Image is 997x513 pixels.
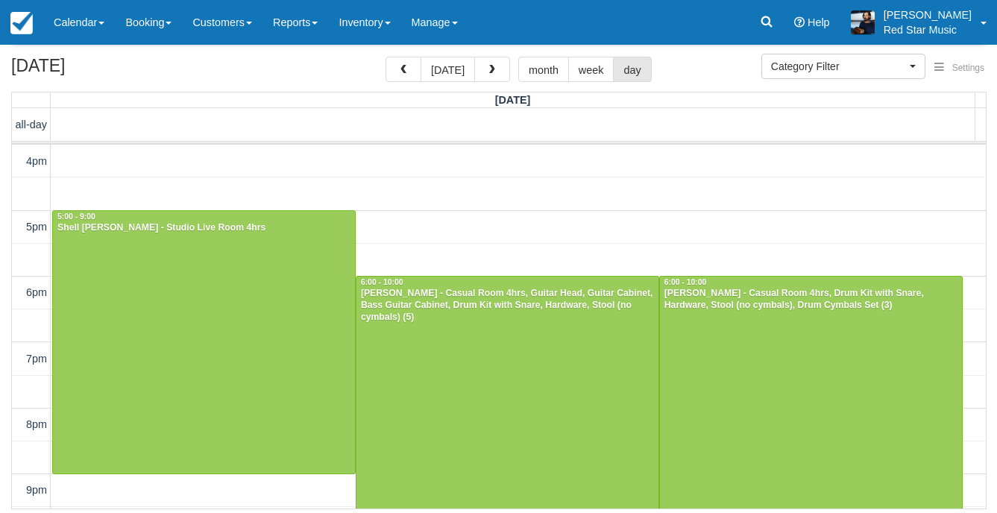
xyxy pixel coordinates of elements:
[26,221,47,233] span: 5pm
[808,16,830,28] span: Help
[26,353,47,365] span: 7pm
[568,57,614,82] button: week
[664,288,958,312] div: [PERSON_NAME] - Casual Room 4hrs, Drum Kit with Snare, Hardware, Stool (no cymbals), Drum Cymbals...
[421,57,475,82] button: [DATE]
[10,12,33,34] img: checkfront-main-nav-mini-logo.png
[26,484,47,496] span: 9pm
[851,10,875,34] img: A1
[360,288,655,324] div: [PERSON_NAME] - Casual Room 4hrs, Guitar Head, Guitar Cabinet, Bass Guitar Cabinet, Drum Kit with...
[57,213,95,221] span: 5:00 - 9:00
[884,22,972,37] p: Red Star Music
[925,57,993,79] button: Settings
[361,278,403,286] span: 6:00 - 10:00
[16,119,47,130] span: all-day
[495,94,531,106] span: [DATE]
[952,63,984,73] span: Settings
[884,7,972,22] p: [PERSON_NAME]
[771,59,906,74] span: Category Filter
[26,155,47,167] span: 4pm
[52,210,356,474] a: 5:00 - 9:00Shell [PERSON_NAME] - Studio Live Room 4hrs
[518,57,569,82] button: month
[26,418,47,430] span: 8pm
[794,17,805,28] i: Help
[613,57,651,82] button: day
[26,286,47,298] span: 6pm
[57,222,351,234] div: Shell [PERSON_NAME] - Studio Live Room 4hrs
[664,278,707,286] span: 6:00 - 10:00
[761,54,925,79] button: Category Filter
[11,57,200,84] h2: [DATE]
